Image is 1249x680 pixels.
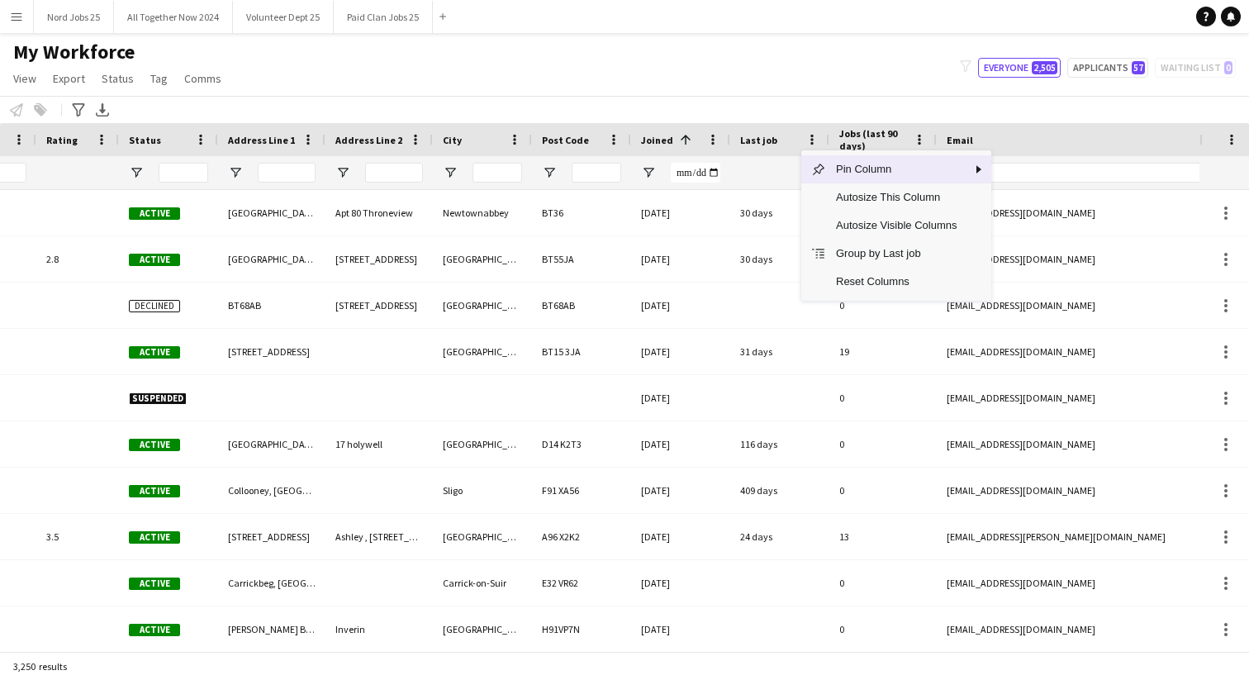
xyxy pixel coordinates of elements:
[13,40,135,64] span: My Workforce
[542,134,589,146] span: Post Code
[641,165,656,180] button: Open Filter Menu
[218,329,325,374] div: [STREET_ADDRESS]
[334,1,433,33] button: Paid Clan Jobs 25
[443,165,458,180] button: Open Filter Menu
[826,240,966,268] span: Group by Last job
[433,190,532,235] div: Newtownabbey
[433,421,532,467] div: [GEOGRAPHIC_DATA]
[631,606,730,652] div: [DATE]
[114,1,233,33] button: All Together Now 2024
[829,421,937,467] div: 0
[218,606,325,652] div: [PERSON_NAME] Beag
[34,1,114,33] button: Nord Jobs 25
[1032,61,1057,74] span: 2,505
[325,236,433,282] div: [STREET_ADDRESS]
[826,183,966,212] span: Autosize This Column
[839,127,907,152] span: Jobs (last 90 days)
[129,254,180,266] span: Active
[433,329,532,374] div: [GEOGRAPHIC_DATA]
[978,58,1061,78] button: Everyone2,505
[233,1,334,33] button: Volunteer Dept 25
[801,150,991,301] div: Column Menu
[730,329,829,374] div: 31 days
[443,134,462,146] span: City
[258,163,316,183] input: Address Line 1 Filter Input
[631,514,730,559] div: [DATE]
[218,283,325,328] div: BT68AB
[631,375,730,421] div: [DATE]
[1132,61,1145,74] span: 57
[102,71,134,86] span: Status
[218,560,325,606] div: Carrickbeg, [GEOGRAPHIC_DATA], [GEOGRAPHIC_DATA], [GEOGRAPHIC_DATA], [GEOGRAPHIC_DATA]
[641,134,673,146] span: Joined
[218,236,325,282] div: [GEOGRAPHIC_DATA]
[532,560,631,606] div: E32 VR62
[228,165,243,180] button: Open Filter Menu
[631,560,730,606] div: [DATE]
[325,190,433,235] div: Apt 80 Throneview
[730,236,829,282] div: 30 days
[829,375,937,421] div: 0
[829,514,937,559] div: 13
[829,606,937,652] div: 0
[95,68,140,89] a: Status
[572,163,621,183] input: Post Code Filter Input
[325,283,433,328] div: [STREET_ADDRESS]
[532,283,631,328] div: BT68AB
[532,606,631,652] div: H91VP7N
[129,346,180,359] span: Active
[46,134,78,146] span: Rating
[325,606,433,652] div: Inverin
[93,100,112,120] app-action-btn: Export XLSX
[532,329,631,374] div: BT15 3JA
[532,468,631,513] div: F91 XA56
[532,190,631,235] div: BT36
[129,300,180,312] span: Declined
[13,71,36,86] span: View
[947,134,973,146] span: Email
[433,514,532,559] div: [GEOGRAPHIC_DATA]
[1067,58,1148,78] button: Applicants57
[473,163,522,183] input: City Filter Input
[740,134,777,146] span: Last job
[218,421,325,467] div: [GEOGRAPHIC_DATA]
[532,514,631,559] div: A96 X2K2
[150,71,168,86] span: Tag
[144,68,174,89] a: Tag
[159,163,208,183] input: Status Filter Input
[829,468,937,513] div: 0
[542,165,557,180] button: Open Filter Menu
[178,68,228,89] a: Comms
[631,329,730,374] div: [DATE]
[129,531,180,544] span: Active
[631,236,730,282] div: [DATE]
[730,468,829,513] div: 409 days
[129,392,187,405] span: Suspended
[218,468,325,513] div: Collooney, [GEOGRAPHIC_DATA], [GEOGRAPHIC_DATA], [GEOGRAPHIC_DATA]
[228,134,295,146] span: Address Line 1
[129,134,161,146] span: Status
[129,578,180,590] span: Active
[730,190,829,235] div: 30 days
[631,283,730,328] div: [DATE]
[829,329,937,374] div: 19
[826,155,966,183] span: Pin Column
[184,71,221,86] span: Comms
[53,71,85,86] span: Export
[730,421,829,467] div: 116 days
[631,421,730,467] div: [DATE]
[631,190,730,235] div: [DATE]
[335,134,402,146] span: Address Line 2
[730,514,829,559] div: 24 days
[36,236,119,282] div: 2.8
[433,560,532,606] div: Carrick-on-Suir
[433,468,532,513] div: Sligo
[433,606,532,652] div: [GEOGRAPHIC_DATA]
[46,68,92,89] a: Export
[325,421,433,467] div: 17 holywell
[325,514,433,559] div: Ashley , [STREET_ADDRESS]
[826,212,966,240] span: Autosize Visible Columns
[129,207,180,220] span: Active
[129,439,180,451] span: Active
[69,100,88,120] app-action-btn: Advanced filters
